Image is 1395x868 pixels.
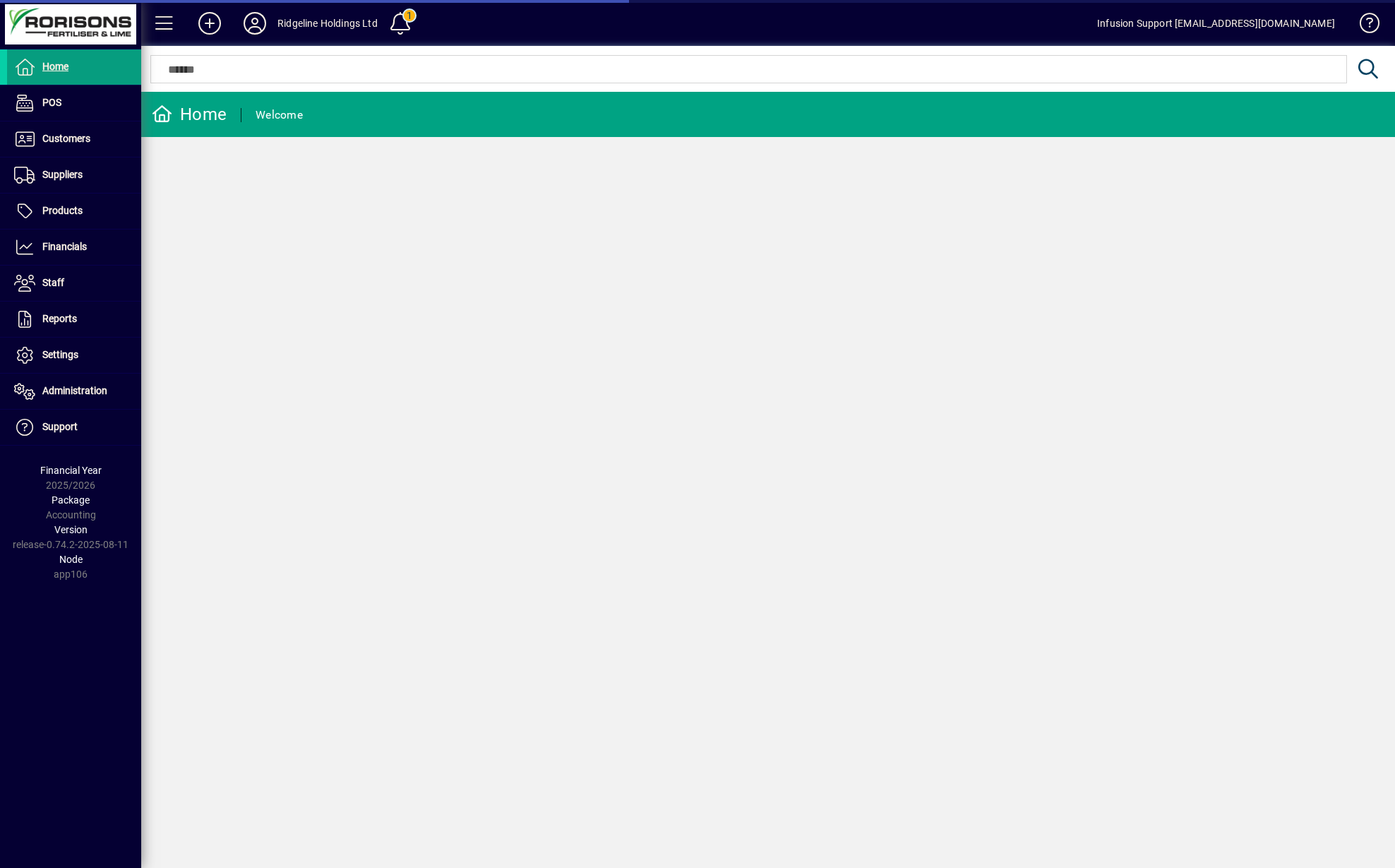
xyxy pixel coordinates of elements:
span: Node [59,554,83,565]
span: Reports [42,313,77,324]
a: Reports [7,302,141,337]
span: Financials [42,241,87,252]
span: Version [54,524,88,535]
span: Suppliers [42,169,83,180]
span: Customers [42,133,90,144]
div: Ridgeline Holdings Ltd [277,12,378,35]
span: Settings [42,349,78,360]
a: Support [7,410,141,445]
a: Knowledge Base [1349,3,1377,49]
a: Customers [7,121,141,157]
span: Package [52,494,90,506]
span: Support [42,421,78,432]
span: Administration [42,385,107,396]
a: Settings [7,338,141,373]
a: Administration [7,374,141,409]
div: Welcome [256,104,303,126]
button: Profile [232,11,277,36]
a: POS [7,85,141,121]
span: Staff [42,277,64,288]
button: Add [187,11,232,36]
a: Financials [7,230,141,265]
a: Staff [7,266,141,301]
span: Home [42,61,68,72]
a: Products [7,194,141,229]
div: Infusion Support [EMAIL_ADDRESS][DOMAIN_NAME] [1097,12,1335,35]
span: Financial Year [40,465,102,476]
div: Home [152,103,227,126]
span: Products [42,205,83,216]
a: Suppliers [7,157,141,193]
span: POS [42,97,61,108]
